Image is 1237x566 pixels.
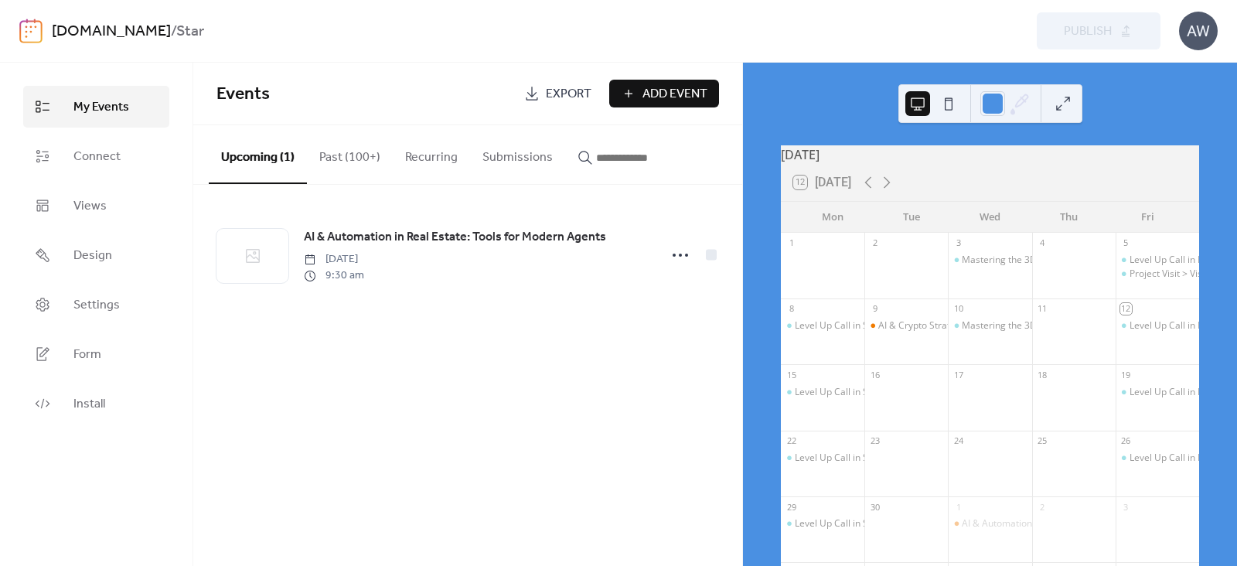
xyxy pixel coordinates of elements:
div: 19 [1120,369,1132,380]
div: 3 [1120,501,1132,513]
div: Mastering the 3D Area Analyzer: Smarter Insights, Better Deals in Spanish [948,319,1031,332]
a: Export [513,80,603,107]
span: 9:30 am [304,268,364,284]
div: 2 [1037,501,1048,513]
b: Star [176,17,204,46]
div: 11 [1037,303,1048,315]
button: Recurring [393,125,470,182]
div: Level Up Call in English [1116,254,1199,267]
div: 12 [1120,303,1132,315]
img: logo [19,19,43,43]
div: 2 [869,237,881,249]
div: 3 [952,237,964,249]
span: Settings [73,296,120,315]
button: Past (100+) [307,125,393,182]
span: My Events [73,98,129,117]
div: Wed [951,202,1030,233]
b: / [171,17,176,46]
span: [DATE] [304,251,364,268]
div: Level Up Call in Spanish [795,452,897,465]
a: Connect [23,135,169,177]
div: Level Up Call in English [1130,386,1228,399]
div: Level Up Call in Spanish [781,386,864,399]
div: Thu [1029,202,1108,233]
div: Level Up Call in English [1116,386,1199,399]
div: 1 [952,501,964,513]
div: Level Up Call in English [1130,319,1228,332]
div: 18 [1037,369,1048,380]
div: AI & Automation in Real Estate: Tools for Modern Agents [962,517,1204,530]
div: 8 [785,303,797,315]
a: Settings [23,284,169,326]
span: Form [73,346,101,364]
div: 24 [952,435,964,447]
div: 4 [1037,237,1048,249]
div: Level Up Call in English [1116,452,1199,465]
button: Add Event [609,80,719,107]
a: Install [23,383,169,424]
div: 10 [952,303,964,315]
span: Install [73,395,105,414]
div: 25 [1037,435,1048,447]
div: 1 [785,237,797,249]
div: AI & Crypto Strategies for Real Estate Pros [878,319,1060,332]
span: AI & Automation in Real Estate: Tools for Modern Agents [304,228,606,247]
div: 22 [785,435,797,447]
button: Submissions [470,125,565,182]
a: AI & Automation in Real Estate: Tools for Modern Agents [304,227,606,247]
span: Views [73,197,107,216]
div: Level Up Call in English [1130,254,1228,267]
div: Level Up Call in Spanish [781,452,864,465]
div: Level Up Call in Spanish [781,517,864,530]
a: My Events [23,86,169,128]
div: 5 [1120,237,1132,249]
div: Tue [872,202,951,233]
div: 23 [869,435,881,447]
a: Views [23,185,169,227]
span: Add Event [642,85,707,104]
div: Mon [793,202,872,233]
div: 29 [785,501,797,513]
div: Level Up Call in English [1116,319,1199,332]
div: AI & Crypto Strategies for Real Estate Pros [864,319,948,332]
div: AI & Automation in Real Estate: Tools for Modern Agents [948,517,1031,530]
span: Connect [73,148,121,166]
div: 30 [869,501,881,513]
div: [DATE] [781,145,1199,164]
div: Level Up Call in Spanish [795,386,897,399]
div: 9 [869,303,881,315]
span: Design [73,247,112,265]
a: Design [23,234,169,276]
div: Level Up Call in Spanish [781,319,864,332]
div: 26 [1120,435,1132,447]
span: Export [546,85,591,104]
div: Level Up Call in Spanish [795,319,897,332]
div: Level Up Call in Spanish [795,517,897,530]
div: 15 [785,369,797,380]
div: Level Up Call in English [1130,452,1228,465]
div: Mastering the 3D Area Analyzer: Smarter Insights, Better Deals in English [948,254,1031,267]
div: 16 [869,369,881,380]
div: AW [1179,12,1218,50]
button: Upcoming (1) [209,125,307,184]
span: Events [216,77,270,111]
div: Project Visit > Visions Resort & Spa [1116,268,1199,281]
a: Form [23,333,169,375]
div: 17 [952,369,964,380]
a: [DOMAIN_NAME] [52,17,171,46]
div: Fri [1108,202,1187,233]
